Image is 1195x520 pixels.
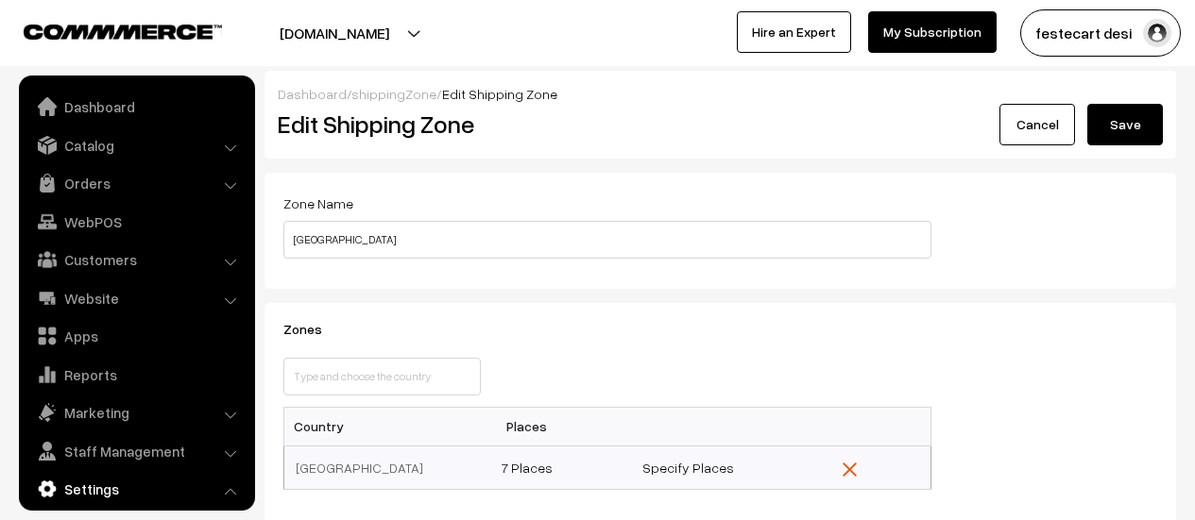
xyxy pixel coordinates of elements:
[1087,104,1163,145] button: Save
[284,445,446,489] td: [GEOGRAPHIC_DATA]
[24,319,248,353] a: Apps
[24,358,248,392] a: Reports
[283,193,353,213] label: Zone Name
[999,104,1075,145] a: Cancel
[24,128,248,162] a: Catalog
[501,460,553,476] a: 7 Places
[446,407,607,445] th: Places
[24,395,248,429] a: Marketing
[278,86,347,102] a: Dashboard
[24,19,189,42] a: COMMMERCE
[642,460,734,476] a: Specify Places
[283,358,481,395] input: Type and choose the country
[24,472,248,506] a: Settings
[24,281,248,315] a: Website
[24,243,248,277] a: Customers
[24,205,248,239] a: WebPOS
[24,166,248,200] a: Orders
[868,11,997,53] a: My Subscription
[278,84,1163,104] div: / /
[283,322,931,338] h3: Zones
[1143,19,1171,47] img: user
[351,86,436,102] a: shippingZone
[24,25,222,39] img: COMMMERCE
[24,90,248,124] a: Dashboard
[284,407,446,445] th: Country
[278,109,707,139] h2: Edit Shipping Zone
[1020,9,1181,57] button: festecart desi
[283,221,931,259] input: Zone Name
[442,86,557,102] span: Edit Shipping Zone
[213,9,455,57] button: [DOMAIN_NAME]
[737,11,851,53] a: Hire an Expert
[24,434,248,468] a: Staff Management
[843,462,857,477] img: close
